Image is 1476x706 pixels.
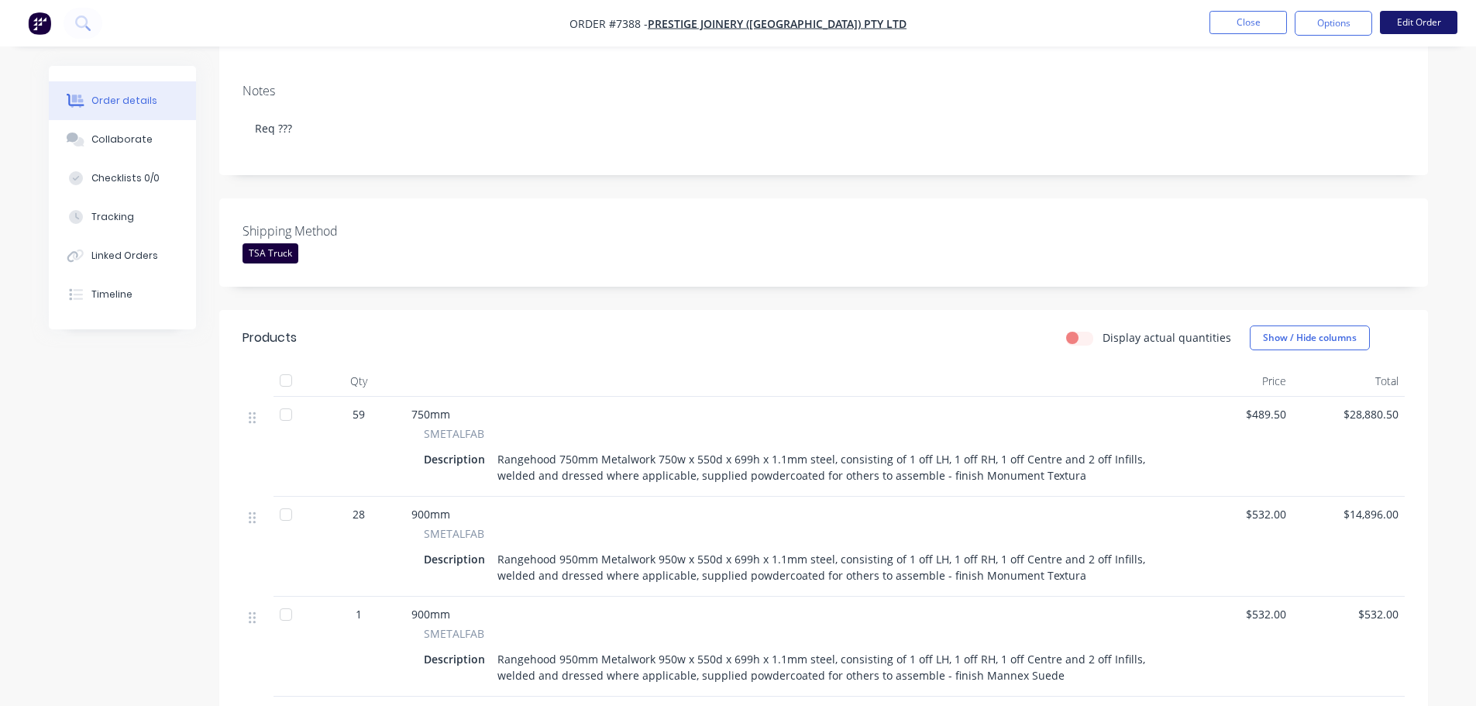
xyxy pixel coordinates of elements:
[1180,366,1292,397] div: Price
[424,425,484,442] span: SMETALFAB
[49,81,196,120] button: Order details
[1103,329,1231,346] label: Display actual quantities
[424,648,491,670] div: Description
[1209,11,1287,34] button: Close
[411,507,450,522] span: 900mm
[1186,506,1286,522] span: $532.00
[1299,406,1399,422] span: $28,880.50
[1186,606,1286,622] span: $532.00
[1380,11,1457,34] button: Edit Order
[243,105,1405,152] div: Req ???
[91,249,158,263] div: Linked Orders
[411,407,450,422] span: 750mm
[411,607,450,622] span: 900mm
[312,366,405,397] div: Qty
[91,210,134,224] div: Tracking
[1295,11,1372,36] button: Options
[424,625,484,642] span: SMETALFAB
[1250,325,1370,350] button: Show / Hide columns
[49,236,196,275] button: Linked Orders
[569,16,648,31] span: Order #7388 -
[91,94,157,108] div: Order details
[353,506,365,522] span: 28
[1299,606,1399,622] span: $532.00
[49,198,196,236] button: Tracking
[1292,366,1405,397] div: Total
[424,448,491,470] div: Description
[356,606,362,622] span: 1
[491,648,1161,687] div: Rangehood 950mm Metalwork 950w x 550d x 699h x 1.1mm steel, consisting of 1 off LH, 1 off RH, 1 o...
[1299,506,1399,522] span: $14,896.00
[91,171,160,185] div: Checklists 0/0
[424,525,484,542] span: SMETALFAB
[49,275,196,314] button: Timeline
[243,329,297,347] div: Products
[49,159,196,198] button: Checklists 0/0
[353,406,365,422] span: 59
[491,448,1161,487] div: Rangehood 750mm Metalwork 750w x 550d x 699h x 1.1mm steel, consisting of 1 off LH, 1 off RH, 1 o...
[424,548,491,570] div: Description
[28,12,51,35] img: Factory
[243,222,436,240] label: Shipping Method
[49,120,196,159] button: Collaborate
[243,84,1405,98] div: Notes
[1186,406,1286,422] span: $489.50
[243,243,298,263] div: TSA Truck
[648,16,907,31] a: Prestige Joinery ([GEOGRAPHIC_DATA]) Pty Ltd
[91,288,132,301] div: Timeline
[91,133,153,146] div: Collaborate
[491,548,1161,587] div: Rangehood 950mm Metalwork 950w x 550d x 699h x 1.1mm steel, consisting of 1 off LH, 1 off RH, 1 o...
